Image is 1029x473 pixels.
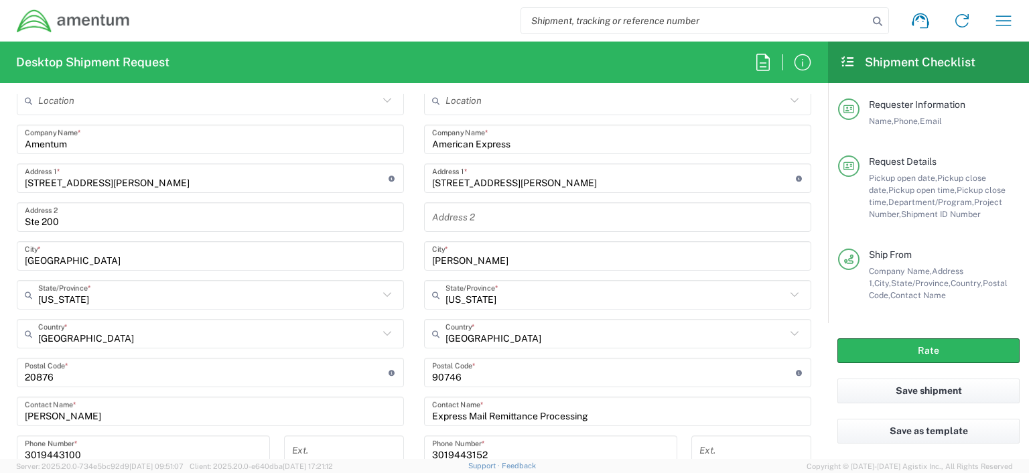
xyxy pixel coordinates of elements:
h2: Shipment Checklist [840,54,975,70]
span: Email [920,116,942,126]
span: Company Name, [869,266,932,276]
span: City, [874,278,891,288]
span: Requester Information [869,99,965,110]
span: Server: 2025.20.0-734e5bc92d9 [16,462,184,470]
span: Shipment ID Number [901,209,981,219]
span: [DATE] 09:51:07 [129,462,184,470]
span: Ship From [869,249,912,260]
span: Pickup open time, [888,185,957,195]
span: Name, [869,116,894,126]
span: Country, [951,278,983,288]
a: Feedback [502,462,536,470]
a: Support [468,462,502,470]
span: State/Province, [891,278,951,288]
img: dyncorp [16,9,131,33]
span: Department/Program, [888,197,974,207]
button: Save shipment [837,379,1020,403]
span: Contact Name [890,290,946,300]
span: Request Details [869,156,937,167]
button: Rate [837,338,1020,363]
span: Phone, [894,116,920,126]
input: Shipment, tracking or reference number [521,8,868,33]
button: Save as template [837,419,1020,444]
h2: Desktop Shipment Request [16,54,169,70]
span: Client: 2025.20.0-e640dba [190,462,333,470]
span: [DATE] 17:21:12 [283,462,333,470]
span: Pickup open date, [869,173,937,183]
span: Copyright © [DATE]-[DATE] Agistix Inc., All Rights Reserved [807,460,1013,472]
